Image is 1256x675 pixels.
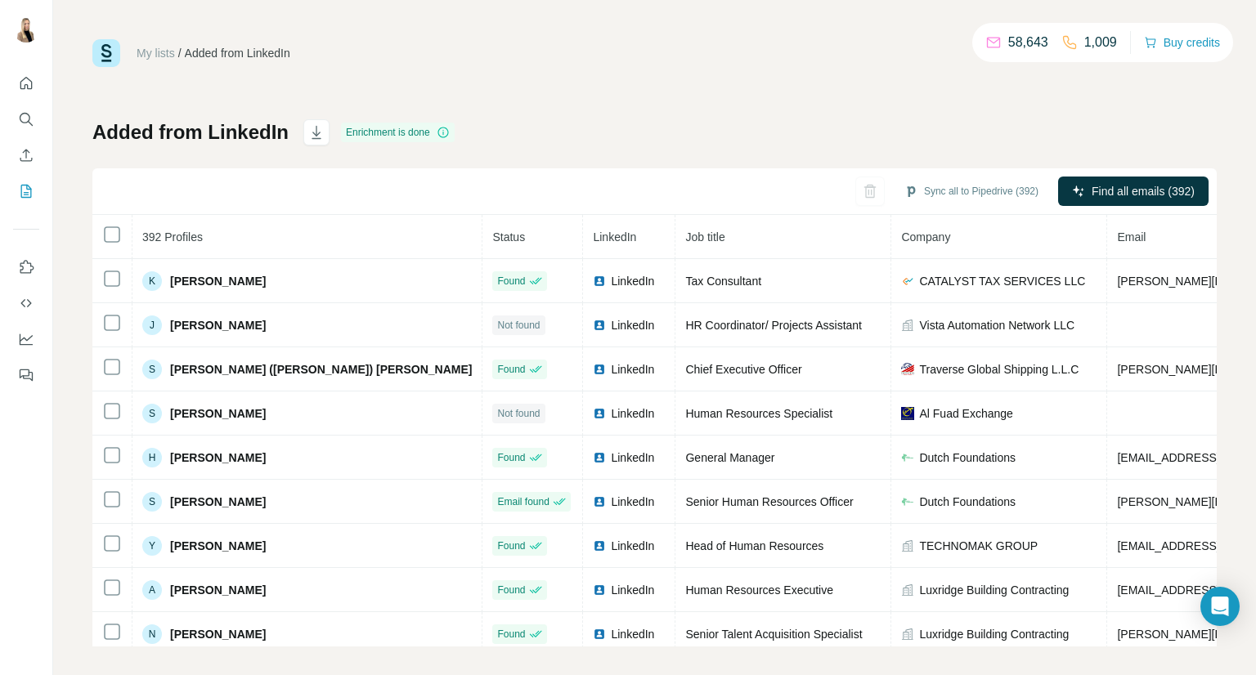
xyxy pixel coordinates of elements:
span: Traverse Global Shipping L.L.C [919,361,1079,378]
div: K [142,271,162,291]
span: TECHNOMAK GROUP [919,538,1038,554]
span: [PERSON_NAME] [170,273,266,289]
span: Tax Consultant [685,275,761,288]
img: LinkedIn logo [593,495,606,508]
div: Open Intercom Messenger [1200,587,1240,626]
span: 392 Profiles [142,230,203,244]
span: Found [497,362,525,377]
span: Company [901,230,950,244]
button: Use Surfe on LinkedIn [13,253,39,282]
div: A [142,580,162,600]
button: Feedback [13,360,39,390]
span: HR Coordinator/ Projects Assistant [685,319,862,332]
img: company-logo [901,275,914,288]
span: Luxridge Building Contracting [919,582,1069,598]
span: Email found [497,494,549,509]
span: Dutch Foundations [919,494,1016,510]
span: LinkedIn [611,405,654,422]
img: Avatar [13,16,39,42]
span: LinkedIn [611,273,654,289]
span: LinkedIn [611,494,654,510]
img: company-logo [901,451,914,464]
div: N [142,624,162,644]
div: Added from LinkedIn [185,45,290,61]
span: LinkedIn [611,361,654,378]
img: LinkedIn logo [593,407,606,420]
p: 1,009 [1084,33,1117,52]
span: [PERSON_NAME] [170,494,266,510]
button: Find all emails (392) [1058,177,1209,206]
img: LinkedIn logo [593,363,606,376]
div: H [142,448,162,467]
span: Email [1117,230,1146,244]
span: Found [497,539,525,553]
img: Surfe Logo [92,39,120,67]
div: Enrichment is done [341,123,455,142]
span: LinkedIn [611,538,654,554]
span: Vista Automation Network LLC [919,317,1074,333]
span: [PERSON_NAME] [170,449,266,466]
img: company-logo [901,407,914,420]
span: Found [497,450,525,465]
span: Found [497,627,525,641]
button: Search [13,105,39,134]
img: LinkedIn logo [593,319,606,332]
div: S [142,492,162,512]
span: Find all emails (392) [1092,183,1195,199]
span: Head of Human Resources [685,539,823,552]
span: [PERSON_NAME] [170,405,266,422]
span: LinkedIn [611,582,654,598]
span: Human Resources Specialist [685,407,832,420]
button: Dashboard [13,324,39,354]
img: LinkedIn logo [593,275,606,288]
span: Found [497,583,525,597]
span: Senior Talent Acquisition Specialist [685,628,862,641]
span: LinkedIn [593,230,636,244]
span: Dutch Foundations [919,449,1016,466]
li: / [178,45,182,61]
img: LinkedIn logo [593,539,606,552]
span: Not found [497,318,540,333]
span: [PERSON_NAME] ([PERSON_NAME]) [PERSON_NAME] [170,361,472,378]
button: My lists [13,177,39,206]
span: Human Resources Executive [685,583,833,597]
div: J [142,315,162,335]
div: S [142,404,162,423]
span: LinkedIn [611,449,654,466]
button: Buy credits [1144,31,1220,54]
img: company-logo [901,495,914,508]
span: Senior Human Resources Officer [685,495,853,508]
img: company-logo [901,363,914,376]
div: S [142,360,162,379]
span: CATALYST TAX SERVICES LLC [919,273,1085,289]
img: LinkedIn logo [593,628,606,641]
span: Status [492,230,525,244]
span: [PERSON_NAME] [170,538,266,554]
span: Not found [497,406,540,421]
span: LinkedIn [611,317,654,333]
span: Luxridge Building Contracting [919,626,1069,642]
button: Enrich CSV [13,141,39,170]
div: Y [142,536,162,556]
span: LinkedIn [611,626,654,642]
span: Found [497,274,525,288]
img: LinkedIn logo [593,451,606,464]
span: [PERSON_NAME] [170,317,266,333]
span: Al Fuad Exchange [919,405,1012,422]
h1: Added from LinkedIn [92,119,289,145]
span: General Manager [685,451,774,464]
span: Chief Executive Officer [685,363,801,376]
a: My lists [137,47,175,60]
button: Quick start [13,69,39,98]
span: [PERSON_NAME] [170,626,266,642]
button: Use Surfe API [13,288,39,318]
button: Sync all to Pipedrive (392) [893,179,1050,203]
span: [PERSON_NAME] [170,582,266,598]
img: LinkedIn logo [593,583,606,597]
p: 58,643 [1008,33,1048,52]
span: Job title [685,230,724,244]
